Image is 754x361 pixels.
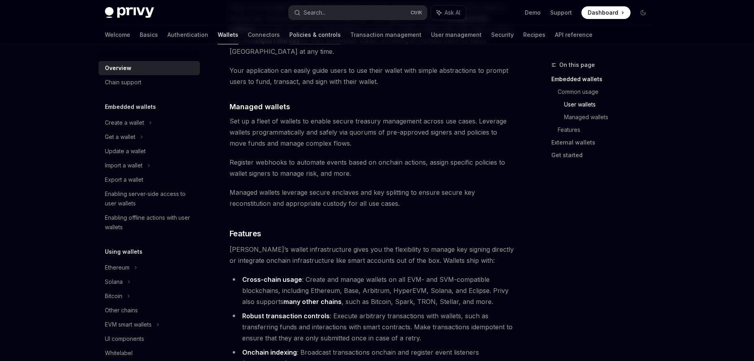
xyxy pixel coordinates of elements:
[230,228,261,239] span: Features
[105,118,144,127] div: Create a wallet
[242,275,302,283] strong: Cross-chain usage
[555,25,593,44] a: API reference
[99,173,200,187] a: Export a wallet
[99,75,200,89] a: Chain support
[523,25,545,44] a: Recipes
[559,60,595,70] span: On this page
[105,306,138,315] div: Other chains
[551,149,656,161] a: Get started
[230,65,515,87] span: Your application can easily guide users to use their wallet with simple abstractions to prompt us...
[105,320,152,329] div: EVM smart wallets
[564,111,656,123] a: Managed wallets
[230,116,515,149] span: Set up a fleet of wallets to enable secure treasury management across use cases. Leverage wallets...
[105,161,142,170] div: Import a wallet
[105,102,156,112] h5: Embedded wallets
[564,98,656,111] a: User wallets
[588,9,618,17] span: Dashboard
[105,213,195,232] div: Enabling offline actions with user wallets
[289,6,427,20] button: Search...CtrlK
[99,332,200,346] a: UI components
[230,310,515,344] li: : Execute arbitrary transactions with wallets, such as transferring funds and interactions with s...
[550,9,572,17] a: Support
[558,85,656,98] a: Common usage
[637,6,650,19] button: Toggle dark mode
[242,312,330,320] strong: Robust transaction controls
[410,9,422,16] span: Ctrl K
[105,63,131,73] div: Overview
[525,9,541,17] a: Demo
[248,25,280,44] a: Connectors
[283,298,342,306] a: many other chains
[105,25,130,44] a: Welcome
[551,136,656,149] a: External wallets
[99,303,200,317] a: Other chains
[167,25,208,44] a: Authentication
[230,101,290,112] span: Managed wallets
[491,25,514,44] a: Security
[551,73,656,85] a: Embedded wallets
[99,61,200,75] a: Overview
[230,187,515,209] span: Managed wallets leverage secure enclaves and key splitting to ensure secure key reconstitution an...
[242,348,297,356] strong: Onchain indexing
[105,146,146,156] div: Update a wallet
[218,25,238,44] a: Wallets
[431,25,482,44] a: User management
[105,247,142,256] h5: Using wallets
[304,8,326,17] div: Search...
[105,348,133,358] div: Whitelabel
[558,123,656,136] a: Features
[289,25,341,44] a: Policies & controls
[99,211,200,234] a: Enabling offline actions with user wallets
[444,9,460,17] span: Ask AI
[431,6,466,20] button: Ask AI
[105,7,154,18] img: dark logo
[581,6,631,19] a: Dashboard
[230,274,515,307] li: : Create and manage wallets on all EVM- and SVM-compatible blockchains, including Ethereum, Base,...
[105,291,122,301] div: Bitcoin
[99,346,200,360] a: Whitelabel
[105,277,123,287] div: Solana
[105,78,141,87] div: Chain support
[230,157,515,179] span: Register webhooks to automate events based on onchain actions, assign specific policies to wallet...
[105,132,135,142] div: Get a wallet
[99,187,200,211] a: Enabling server-side access to user wallets
[350,25,422,44] a: Transaction management
[105,189,195,208] div: Enabling server-side access to user wallets
[105,263,129,272] div: Ethereum
[105,175,143,184] div: Export a wallet
[105,334,144,344] div: UI components
[140,25,158,44] a: Basics
[230,244,515,266] span: [PERSON_NAME]’s wallet infrastructure gives you the flexibility to manage key signing directly or...
[99,144,200,158] a: Update a wallet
